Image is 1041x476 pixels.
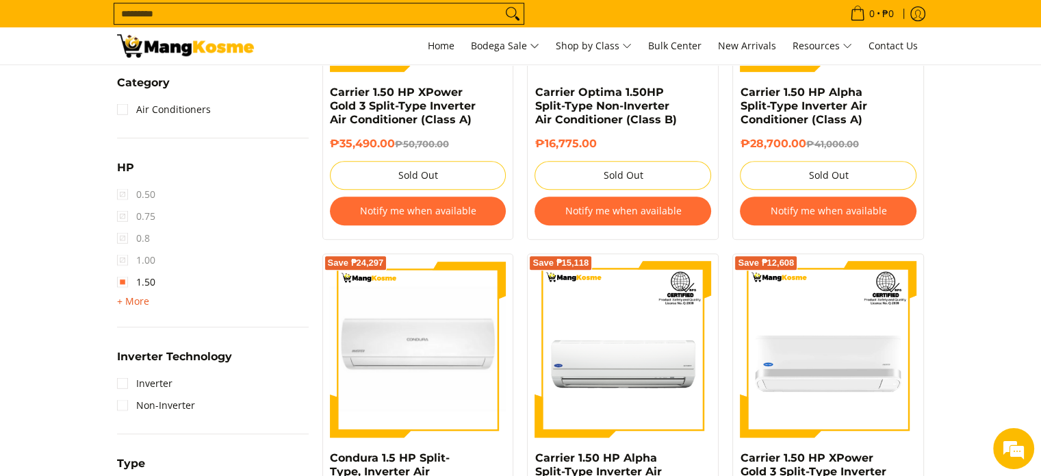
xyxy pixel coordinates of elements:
[117,205,155,227] span: 0.75
[880,9,896,18] span: ₱0
[71,77,230,95] div: Leave a message
[268,27,925,64] nav: Main Menu
[117,373,172,394] a: Inverter
[330,161,506,190] button: Sold Out
[201,373,248,391] em: Submit
[648,39,702,52] span: Bulk Center
[869,39,918,52] span: Contact Us
[117,77,170,99] summary: Open
[117,227,150,249] span: 0.8
[428,39,454,52] span: Home
[328,259,384,267] span: Save ₱24,297
[464,27,546,64] a: Bodega Sale
[740,261,916,438] img: Carrier 1.50 HP XPower Gold 3 Split-Type Inverter Air Conditioner (Class B)
[330,261,506,438] img: condura-split-type-inverter-air-conditioner-class-b-full-view-mang-kosme
[117,351,232,362] span: Inverter Technology
[421,27,461,64] a: Home
[117,162,134,184] summary: Open
[740,137,916,151] h6: ₱28,700.00
[224,7,257,40] div: Minimize live chat window
[117,34,254,58] img: Bodega Sale Aircon l Mang Kosme: Home Appliances Warehouse Sale Split Type
[556,38,632,55] span: Shop by Class
[740,197,916,225] button: Notify me when available
[330,197,506,225] button: Notify me when available
[7,325,261,373] textarea: Type your message and click 'Submit'
[471,38,539,55] span: Bodega Sale
[502,3,524,24] button: Search
[535,261,711,438] img: Carrier 1.50 HP Alpha Split-Type Inverter Air Conditioner (Class B)
[117,184,155,205] span: 0.50
[549,27,639,64] a: Shop by Class
[641,27,708,64] a: Bulk Center
[117,458,145,469] span: Type
[535,197,711,225] button: Notify me when available
[846,6,898,21] span: •
[535,137,711,151] h6: ₱16,775.00
[29,148,239,286] span: We are offline. Please leave us a message.
[117,99,211,121] a: Air Conditioners
[117,293,149,310] summary: Open
[330,137,506,151] h6: ₱35,490.00
[535,161,711,190] button: Sold Out
[117,77,170,88] span: Category
[711,27,783,64] a: New Arrivals
[395,138,449,149] del: ₱50,700.00
[793,38,852,55] span: Resources
[117,351,232,373] summary: Open
[718,39,776,52] span: New Arrivals
[117,162,134,173] span: HP
[740,161,916,190] button: Sold Out
[862,27,925,64] a: Contact Us
[117,296,149,307] span: + More
[117,249,155,271] span: 1.00
[532,259,589,267] span: Save ₱15,118
[867,9,877,18] span: 0
[535,86,676,126] a: Carrier Optima 1.50HP Split-Type Non-Inverter Air Conditioner (Class B)
[786,27,859,64] a: Resources
[740,86,866,126] a: Carrier 1.50 HP Alpha Split-Type Inverter Air Conditioner (Class A)
[117,394,195,416] a: Non-Inverter
[117,271,155,293] a: 1.50
[330,86,476,126] a: Carrier 1.50 HP XPower Gold 3 Split-Type Inverter Air Conditioner (Class A)
[806,138,858,149] del: ₱41,000.00
[738,259,794,267] span: Save ₱12,608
